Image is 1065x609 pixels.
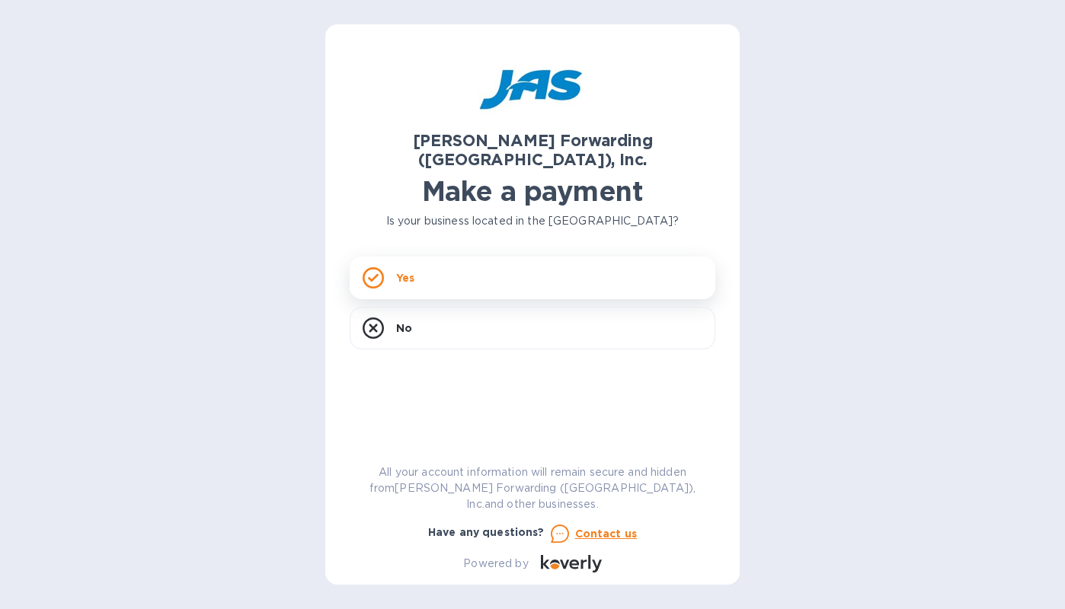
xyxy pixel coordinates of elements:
p: Is your business located in the [GEOGRAPHIC_DATA]? [350,213,715,229]
h1: Make a payment [350,175,715,207]
p: Yes [396,270,414,285]
p: Powered by [463,556,528,572]
b: [PERSON_NAME] Forwarding ([GEOGRAPHIC_DATA]), Inc. [413,131,653,169]
p: All your account information will remain secure and hidden from [PERSON_NAME] Forwarding ([GEOGRA... [350,464,715,512]
p: No [396,320,412,336]
b: Have any questions? [428,526,545,538]
u: Contact us [575,528,638,540]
